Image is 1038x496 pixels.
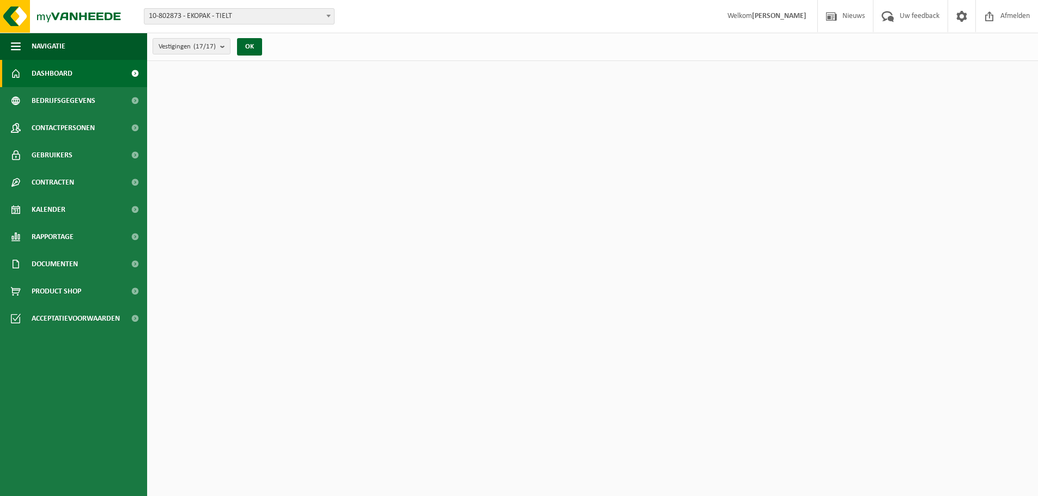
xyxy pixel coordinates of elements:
[32,196,65,223] span: Kalender
[32,87,95,114] span: Bedrijfsgegevens
[32,142,72,169] span: Gebruikers
[32,114,95,142] span: Contactpersonen
[32,223,74,250] span: Rapportage
[237,38,262,56] button: OK
[32,305,120,332] span: Acceptatievoorwaarden
[32,169,74,196] span: Contracten
[32,60,72,87] span: Dashboard
[144,9,334,24] span: 10-802873 - EKOPAK - TIELT
[144,8,335,25] span: 10-802873 - EKOPAK - TIELT
[32,250,78,278] span: Documenten
[159,39,216,55] span: Vestigingen
[752,12,806,20] strong: [PERSON_NAME]
[32,33,65,60] span: Navigatie
[153,38,230,54] button: Vestigingen(17/17)
[193,43,216,50] count: (17/17)
[32,278,81,305] span: Product Shop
